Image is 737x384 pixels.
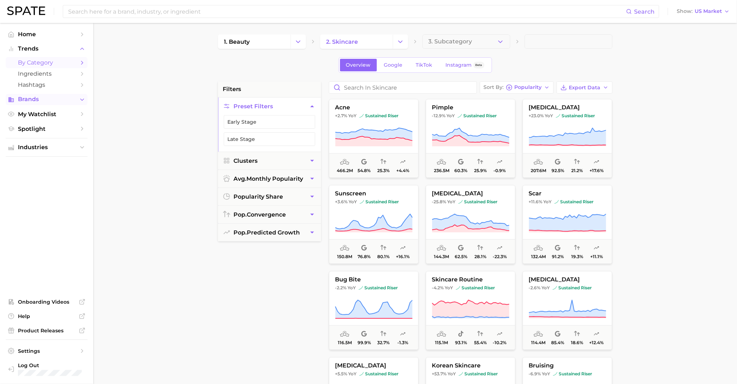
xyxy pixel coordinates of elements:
span: sustained riser [359,285,398,291]
span: -22.3% [492,254,506,259]
span: popularity convergence: Low Convergence [477,244,483,252]
img: sustained riser [553,286,557,290]
span: popularity share: Google [458,158,464,166]
span: -2.6% [529,285,540,290]
span: 115.1m [435,340,448,345]
span: 91.2% [552,254,563,259]
a: TikTok [410,59,439,71]
span: 92.5% [551,168,564,173]
span: YoY [447,113,455,119]
span: popularity share: TikTok [458,330,464,338]
span: popularity convergence: Very High Convergence [381,244,386,252]
button: Clusters [218,152,321,170]
span: sustained riser [458,113,497,119]
span: Trends [18,46,75,52]
a: Onboarding Videos [6,297,88,307]
img: sustained riser [360,200,364,204]
span: popularity predicted growth: Very Likely [594,158,599,166]
span: TikTok [416,62,433,68]
span: popularity convergence: Low Convergence [574,158,580,166]
span: popularity share: Google [361,158,367,166]
span: 93.1% [455,340,467,345]
button: Late Stage [224,132,315,146]
button: pop.predicted growth [218,224,321,241]
a: Ingredients [6,68,88,79]
span: Export Data [569,85,601,91]
span: 3. Subcategory [429,38,472,45]
span: YoY [447,199,455,205]
span: +11.6% [529,199,542,204]
span: convergence [234,211,286,218]
button: popularity share [218,188,321,205]
span: popularity share: Google [555,244,561,252]
span: average monthly popularity: Very High Popularity [534,244,543,252]
span: acne [329,104,418,111]
img: SPATE [7,6,45,15]
span: average monthly popularity: Very High Popularity [437,158,446,166]
span: Product Releases [18,327,75,334]
span: Spotlight [18,125,75,132]
span: -25.8% [432,199,446,204]
span: sustained riser [553,285,592,291]
span: average monthly popularity: Very High Popularity [340,244,349,252]
button: Brands [6,94,88,105]
a: by Category [6,57,88,68]
span: [MEDICAL_DATA] [329,362,418,369]
span: Help [18,313,75,319]
span: monthly popularity [234,175,303,182]
span: +17.6% [589,168,603,173]
span: [MEDICAL_DATA] [523,276,612,283]
span: Google [384,62,403,68]
span: 55.4% [474,340,486,345]
span: [MEDICAL_DATA] [523,104,612,111]
a: Hashtags [6,79,88,90]
button: avg.monthly popularity [218,170,321,188]
a: Spotlight [6,123,88,134]
span: -6.9% [529,371,541,376]
span: popularity convergence: Medium Convergence [477,330,483,338]
span: popularity predicted growth: Likely [400,158,406,166]
span: popularity share: Google [458,244,464,252]
span: sunscreen [329,190,418,197]
button: ShowUS Market [675,7,732,16]
abbr: average [234,175,247,182]
span: bug bite [329,276,418,283]
span: YoY [448,371,456,377]
span: predicted growth [234,229,300,236]
span: +2.7% [335,113,347,118]
span: average monthly popularity: Very High Popularity [340,330,349,338]
span: 132.4m [531,254,545,259]
a: Log out. Currently logged in with e-mail emily.frye@galderma.com. [6,360,88,378]
span: 236.5m [434,168,449,173]
span: popularity share: Google [555,330,561,338]
button: 3. Subcategory [422,34,510,49]
span: sustained riser [359,113,398,119]
span: 21.2% [571,168,583,173]
span: 25.3% [377,168,389,173]
span: Home [18,31,75,38]
span: Beta [476,62,482,68]
button: pop.convergence [218,206,321,223]
button: Preset Filters [218,98,321,115]
button: Change Category [393,34,408,49]
a: Help [6,311,88,322]
span: +5.5% [335,371,347,376]
span: 25.9% [474,168,486,173]
span: 99.9% [357,340,370,345]
span: Settings [18,348,75,354]
span: +11.1% [590,254,603,259]
span: sustained riser [459,371,498,377]
span: popularity predicted growth: Very Unlikely [497,158,502,166]
span: -0.9% [493,168,506,173]
span: sustained riser [456,285,495,291]
span: Clusters [234,157,258,164]
span: sustained riser [553,371,592,377]
span: 18.6% [571,340,583,345]
span: sustained riser [554,199,594,205]
span: 1. beauty [224,38,250,45]
span: popularity predicted growth: Very Likely [594,244,599,252]
span: 2. skincare [326,38,358,45]
button: [MEDICAL_DATA]+23.0% YoYsustained risersustained riser207.6m92.5%21.2%+17.6% [523,99,612,178]
span: YoY [542,371,550,377]
abbr: popularity index [234,229,247,236]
